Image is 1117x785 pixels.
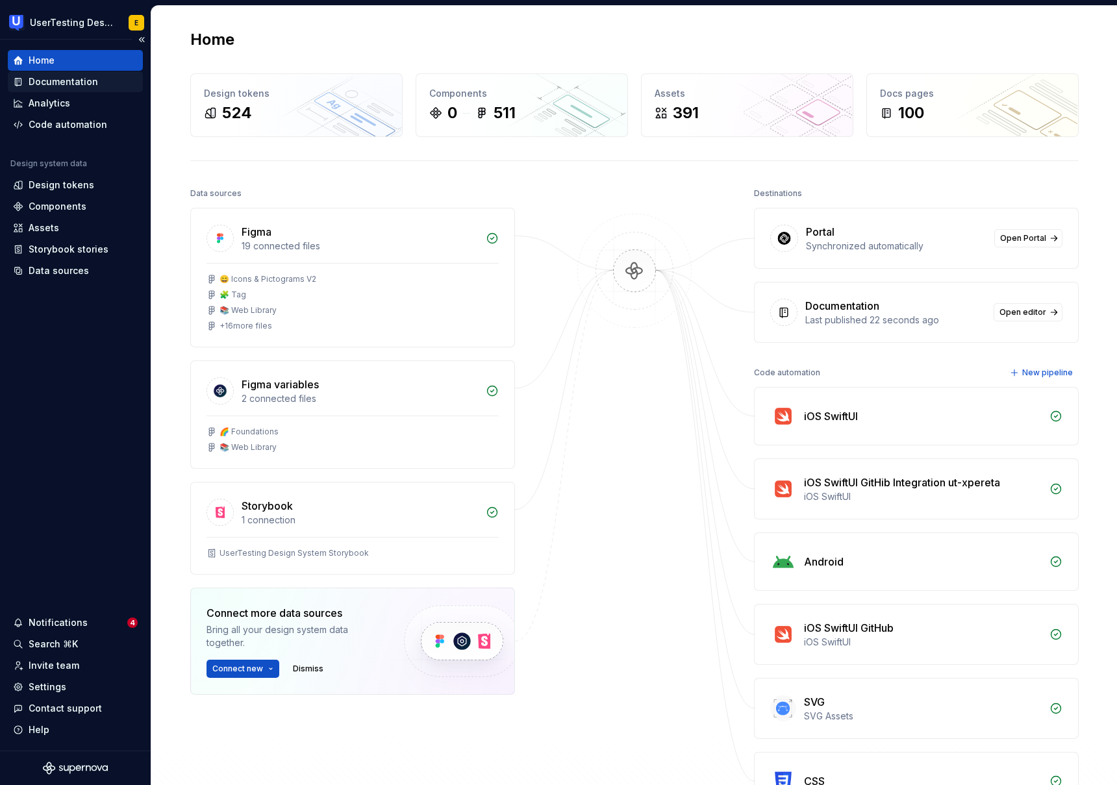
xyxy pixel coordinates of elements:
a: Documentation [8,71,143,92]
div: Figma [242,224,271,240]
a: Assets [8,218,143,238]
div: Help [29,723,49,736]
button: Search ⌘K [8,634,143,654]
div: Portal [806,224,835,240]
div: 100 [898,103,924,123]
div: Notifications [29,616,88,629]
div: Design system data [10,158,87,169]
button: Dismiss [287,660,329,678]
div: Design tokens [29,179,94,192]
div: Synchronized automatically [806,240,986,253]
div: + 16 more files [220,321,272,331]
div: Assets [29,221,59,234]
div: 🧩 Tag [220,290,246,300]
a: Figma19 connected files😄 Icons & Pictograms V2🧩 Tag📚 Web Library+16more files [190,208,515,347]
div: E [134,18,138,28]
div: Android [804,554,844,569]
div: Assets [655,87,840,100]
div: 524 [222,103,252,123]
button: Connect new [207,660,279,678]
div: SVG Assets [804,710,1042,723]
div: SVG [804,694,825,710]
a: Analytics [8,93,143,114]
div: 😄 Icons & Pictograms V2 [220,274,316,284]
div: Settings [29,680,66,693]
div: iOS SwiftUI [804,408,858,424]
a: Storybook stories [8,239,143,260]
div: Bring all your design system data together. [207,623,382,649]
a: Components0511 [416,73,628,137]
div: Code automation [754,364,820,382]
div: 1 connection [242,514,478,527]
div: 0 [447,103,457,123]
span: New pipeline [1022,368,1073,378]
button: Notifications4 [8,612,143,633]
button: Contact support [8,698,143,719]
a: Open editor [994,303,1062,321]
span: Dismiss [293,664,323,674]
div: Last published 22 seconds ago [805,314,986,327]
span: 4 [127,617,138,628]
a: Data sources [8,260,143,281]
div: iOS SwiftUI GitHub [804,620,894,636]
a: Home [8,50,143,71]
svg: Supernova Logo [43,762,108,775]
div: UserTesting Design System Storybook [220,548,369,558]
a: Settings [8,677,143,697]
a: Design tokens524 [190,73,403,137]
div: Storybook stories [29,243,108,256]
div: Contact support [29,702,102,715]
div: Home [29,54,55,67]
div: Destinations [754,184,802,203]
div: Components [429,87,614,100]
div: Data sources [29,264,89,277]
div: Invite team [29,659,79,672]
button: Collapse sidebar [132,31,151,49]
img: 41adf70f-fc1c-4662-8e2d-d2ab9c673b1b.png [9,15,25,31]
div: Analytics [29,97,70,110]
span: Connect new [212,664,263,674]
div: Search ⌘K [29,638,78,651]
span: Open Portal [1000,233,1046,243]
a: Assets391 [641,73,853,137]
a: Components [8,196,143,217]
a: Docs pages100 [866,73,1079,137]
div: Storybook [242,498,293,514]
div: Connect more data sources [207,605,382,621]
div: 📚 Web Library [220,442,277,453]
div: iOS SwiftUI GitHib Integration ut-xpereta [804,475,1000,490]
div: 511 [494,103,516,123]
a: Storybook1 connectionUserTesting Design System Storybook [190,482,515,575]
div: Figma variables [242,377,319,392]
a: Design tokens [8,175,143,195]
button: New pipeline [1006,364,1079,382]
div: Data sources [190,184,242,203]
div: iOS SwiftUI [804,490,1042,503]
div: Code automation [29,118,107,131]
div: Documentation [805,298,879,314]
div: Components [29,200,86,213]
a: Invite team [8,655,143,676]
div: 391 [673,103,699,123]
div: 📚 Web Library [220,305,277,316]
div: 2 connected files [242,392,478,405]
button: UserTesting Design SystemE [3,8,148,36]
a: Open Portal [994,229,1062,247]
button: Help [8,719,143,740]
span: Open editor [999,307,1046,318]
div: Design tokens [204,87,389,100]
div: 🌈 Foundations [220,427,279,437]
div: iOS SwiftUI [804,636,1042,649]
div: Docs pages [880,87,1065,100]
div: 19 connected files [242,240,478,253]
div: Documentation [29,75,98,88]
a: Code automation [8,114,143,135]
a: Figma variables2 connected files🌈 Foundations📚 Web Library [190,360,515,469]
div: UserTesting Design System [30,16,113,29]
h2: Home [190,29,234,50]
